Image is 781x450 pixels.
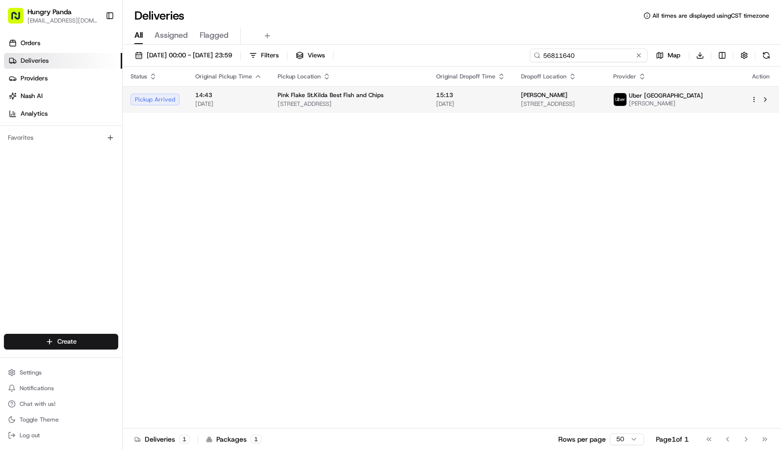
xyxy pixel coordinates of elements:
[155,29,188,41] span: Assigned
[20,400,55,408] span: Chat with us!
[4,35,122,51] a: Orders
[21,92,43,100] span: Nash AI
[4,397,118,411] button: Chat with us!
[291,49,329,62] button: Views
[521,100,598,108] span: [STREET_ADDRESS]
[130,73,147,80] span: Status
[134,8,184,24] h1: Deliveries
[27,17,98,25] button: [EMAIL_ADDRESS][DOMAIN_NAME]
[614,93,626,106] img: uber-new-logo.jpeg
[147,51,232,60] span: [DATE] 00:00 - [DATE] 23:59
[27,7,72,17] button: Hungry Panda
[759,49,773,62] button: Refresh
[558,434,606,444] p: Rows per page
[668,51,680,60] span: Map
[530,49,648,62] input: Type to search
[4,381,118,395] button: Notifications
[651,49,685,62] button: Map
[4,4,102,27] button: Hungry Panda[EMAIL_ADDRESS][DOMAIN_NAME]
[20,384,54,392] span: Notifications
[4,413,118,426] button: Toggle Theme
[751,73,771,80] div: Action
[4,88,122,104] a: Nash AI
[4,71,122,86] a: Providers
[613,73,636,80] span: Provider
[21,74,48,83] span: Providers
[251,435,261,444] div: 1
[195,91,262,99] span: 14:43
[4,53,122,69] a: Deliveries
[21,39,40,48] span: Orders
[436,73,495,80] span: Original Dropoff Time
[436,91,505,99] span: 15:13
[278,73,321,80] span: Pickup Location
[20,369,42,376] span: Settings
[20,416,59,424] span: Toggle Theme
[200,29,229,41] span: Flagged
[130,49,236,62] button: [DATE] 00:00 - [DATE] 23:59
[308,51,325,60] span: Views
[656,434,689,444] div: Page 1 of 1
[134,434,190,444] div: Deliveries
[195,73,252,80] span: Original Pickup Time
[278,91,384,99] span: Pink Flake St.Kilda Best Fish and Chips
[21,109,48,118] span: Analytics
[57,337,77,346] span: Create
[4,366,118,379] button: Settings
[4,130,118,146] div: Favorites
[20,431,40,439] span: Log out
[179,435,190,444] div: 1
[521,73,567,80] span: Dropoff Location
[521,91,568,99] span: [PERSON_NAME]
[436,100,505,108] span: [DATE]
[629,100,703,107] span: [PERSON_NAME]
[629,92,703,100] span: Uber [GEOGRAPHIC_DATA]
[4,334,118,350] button: Create
[195,100,262,108] span: [DATE]
[21,56,49,65] span: Deliveries
[4,106,122,122] a: Analytics
[4,428,118,442] button: Log out
[261,51,279,60] span: Filters
[245,49,283,62] button: Filters
[134,29,143,41] span: All
[652,12,769,20] span: All times are displayed using CST timezone
[206,434,261,444] div: Packages
[278,100,420,108] span: [STREET_ADDRESS]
